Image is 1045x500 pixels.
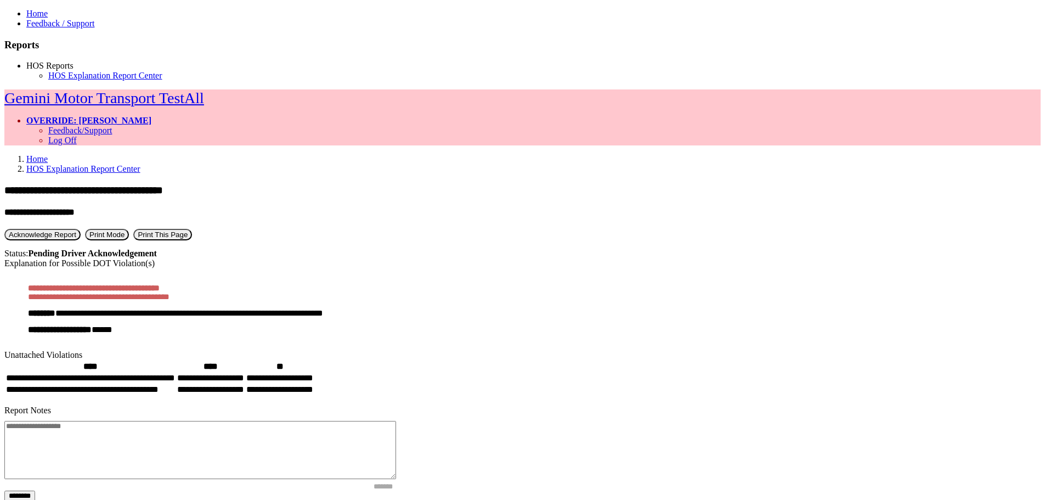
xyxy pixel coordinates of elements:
[4,249,1041,259] div: Status:
[26,19,94,28] a: Feedback / Support
[26,164,140,173] a: HOS Explanation Report Center
[4,39,1041,51] h3: Reports
[26,9,48,18] a: Home
[4,259,1041,268] div: Explanation for Possible DOT Violation(s)
[48,71,162,80] a: HOS Explanation Report Center
[85,229,129,240] button: Print Mode
[48,126,112,135] a: Feedback/Support
[4,350,1041,360] div: Unattached Violations
[48,136,77,145] a: Log Off
[4,89,204,106] a: Gemini Motor Transport TestAll
[4,406,1041,415] div: Report Notes
[26,154,48,164] a: Home
[4,229,81,240] button: Acknowledge Receipt
[29,249,157,258] strong: Pending Driver Acknowledgement
[26,61,74,70] a: HOS Reports
[26,116,151,125] a: OVERRIDE: [PERSON_NAME]
[133,229,192,240] button: Print This Page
